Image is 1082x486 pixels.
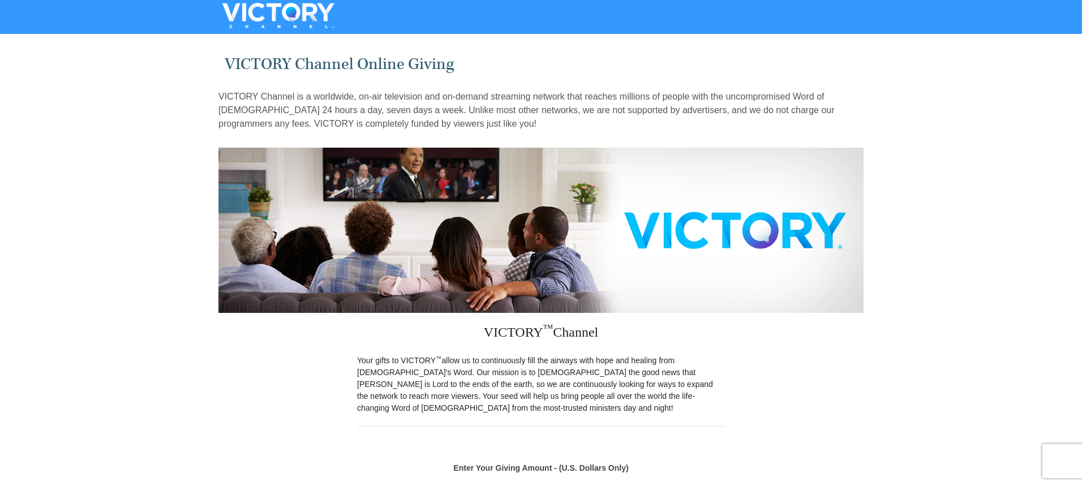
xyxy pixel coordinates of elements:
p: Your gifts to VICTORY allow us to continuously fill the airways with hope and healing from [DEMOG... [357,355,725,414]
sup: ™ [543,322,553,334]
sup: ™ [436,355,442,362]
h3: VICTORY Channel [357,313,725,355]
h1: VICTORY Channel Online Giving [225,55,858,74]
img: VICTORYTHON - VICTORY Channel [208,3,349,28]
p: VICTORY Channel is a worldwide, on-air television and on-demand streaming network that reaches mi... [218,90,864,131]
strong: Enter Your Giving Amount - (U.S. Dollars Only) [453,463,628,472]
